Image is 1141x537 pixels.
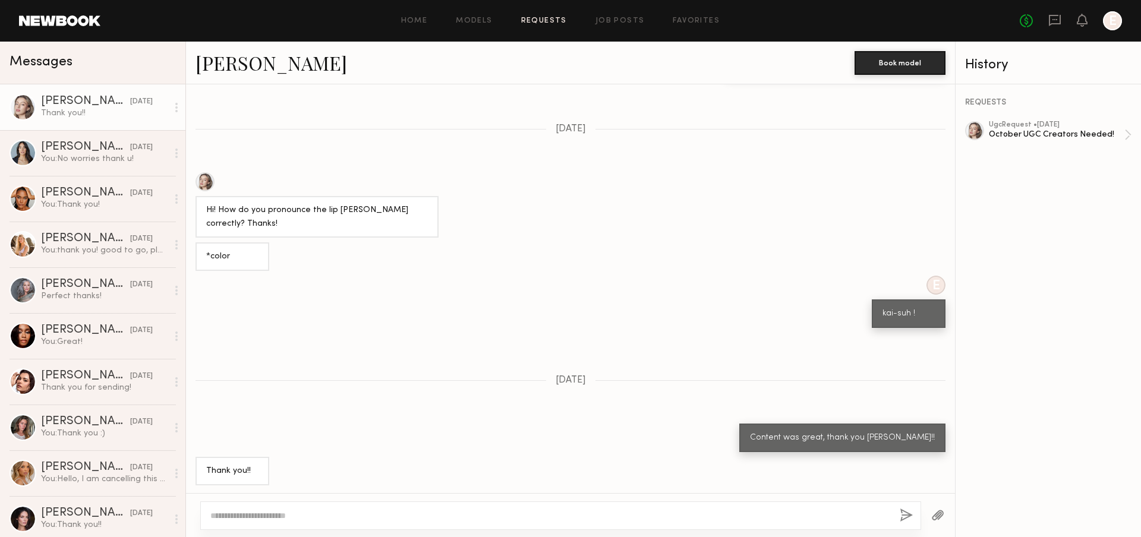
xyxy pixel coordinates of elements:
[673,17,720,25] a: Favorites
[41,473,168,485] div: You: Hello, I am cancelling this booking due to no response.
[130,188,153,199] div: [DATE]
[41,382,168,393] div: Thank you for sending!
[855,57,945,67] a: Book model
[750,431,935,445] div: Content was great, thank you [PERSON_NAME]!!
[130,508,153,519] div: [DATE]
[196,50,347,75] a: [PERSON_NAME]
[855,51,945,75] button: Book model
[41,108,168,119] div: Thank you!!
[206,204,428,231] div: Hi! How do you pronounce the lip [PERSON_NAME] correctly? Thanks!
[41,245,168,256] div: You: thank you! good to go, please mark on your side so I can approve :)
[41,187,130,199] div: [PERSON_NAME]
[41,233,130,245] div: [PERSON_NAME]
[41,153,168,165] div: You: No worries thank u!
[41,416,130,428] div: [PERSON_NAME]
[41,290,168,302] div: Perfect thanks!
[41,279,130,290] div: [PERSON_NAME]
[595,17,645,25] a: Job Posts
[41,141,130,153] div: [PERSON_NAME]
[965,58,1131,72] div: History
[965,99,1131,107] div: REQUESTS
[130,142,153,153] div: [DATE]
[989,121,1131,149] a: ugcRequest •[DATE]October UGC Creators Needed!
[206,465,259,478] div: Thank you!!
[41,519,168,530] div: You: Thank you!!
[41,336,168,348] div: You: Great!
[41,199,168,210] div: You: Thank you!
[41,428,168,439] div: You: Thank you :)
[10,55,73,69] span: Messages
[130,96,153,108] div: [DATE]
[206,250,259,264] div: *color
[130,279,153,290] div: [DATE]
[130,462,153,473] div: [DATE]
[556,375,586,386] span: [DATE]
[130,233,153,245] div: [DATE]
[41,370,130,382] div: [PERSON_NAME]
[989,121,1124,129] div: ugc Request • [DATE]
[130,325,153,336] div: [DATE]
[456,17,492,25] a: Models
[41,507,130,519] div: [PERSON_NAME]
[41,96,130,108] div: [PERSON_NAME]
[1103,11,1122,30] a: E
[130,416,153,428] div: [DATE]
[882,307,935,321] div: kai-suh !
[41,324,130,336] div: [PERSON_NAME]
[401,17,428,25] a: Home
[989,129,1124,140] div: October UGC Creators Needed!
[556,124,586,134] span: [DATE]
[130,371,153,382] div: [DATE]
[521,17,567,25] a: Requests
[41,462,130,473] div: [PERSON_NAME]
